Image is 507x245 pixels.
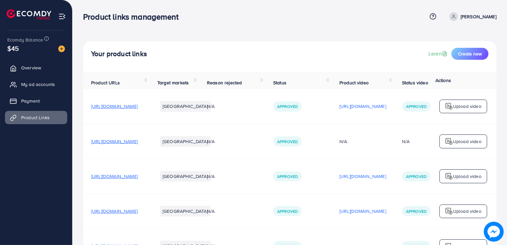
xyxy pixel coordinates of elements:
span: [URL][DOMAIN_NAME] [91,138,138,145]
img: menu [58,13,66,20]
span: [URL][DOMAIN_NAME] [91,173,138,180]
span: Approved [277,174,298,179]
li: [GEOGRAPHIC_DATA] [160,171,211,182]
p: Upload video [453,137,482,145]
img: logo [445,137,453,145]
img: image [484,222,504,242]
p: Upload video [453,172,482,180]
p: [PERSON_NAME] [461,13,496,21]
span: Approved [277,139,298,144]
img: logo [445,102,453,110]
span: Status [273,79,286,86]
span: Approved [406,208,427,214]
p: [URL][DOMAIN_NAME] [339,172,386,180]
span: My ad accounts [21,81,55,88]
span: Overview [21,64,41,71]
li: [GEOGRAPHIC_DATA] [160,136,211,147]
span: Product video [339,79,369,86]
span: Product Links [21,114,50,121]
span: Approved [406,104,427,109]
h4: Your product links [91,50,147,58]
div: N/A [402,138,410,145]
span: [URL][DOMAIN_NAME] [91,103,138,110]
a: Product Links [5,111,67,124]
div: N/A [339,138,386,145]
span: Ecomdy Balance [7,37,43,43]
img: logo [445,172,453,180]
a: Payment [5,94,67,108]
span: Create new [458,50,482,57]
a: Learn [429,50,449,57]
span: Product URLs [91,79,120,86]
span: Reason rejected [207,79,242,86]
li: [GEOGRAPHIC_DATA] [160,206,211,216]
img: image [58,45,65,52]
button: Create new [451,48,488,60]
img: logo [7,9,51,20]
span: Payment [21,98,40,104]
span: Status video [402,79,428,86]
span: Target markets [157,79,189,86]
span: [URL][DOMAIN_NAME] [91,208,138,214]
p: Upload video [453,102,482,110]
span: $45 [7,43,19,53]
li: [GEOGRAPHIC_DATA] [160,101,211,112]
a: Overview [5,61,67,74]
a: [PERSON_NAME] [447,12,496,21]
h3: Product links management [83,12,184,22]
span: N/A [207,208,215,214]
a: My ad accounts [5,78,67,91]
p: [URL][DOMAIN_NAME] [339,102,386,110]
img: logo [445,207,453,215]
span: Actions [435,77,451,84]
span: Approved [406,174,427,179]
span: Approved [277,104,298,109]
span: N/A [207,173,215,180]
span: N/A [207,103,215,110]
span: Approved [277,208,298,214]
p: Upload video [453,207,482,215]
span: N/A [207,138,215,145]
p: [URL][DOMAIN_NAME] [339,207,386,215]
